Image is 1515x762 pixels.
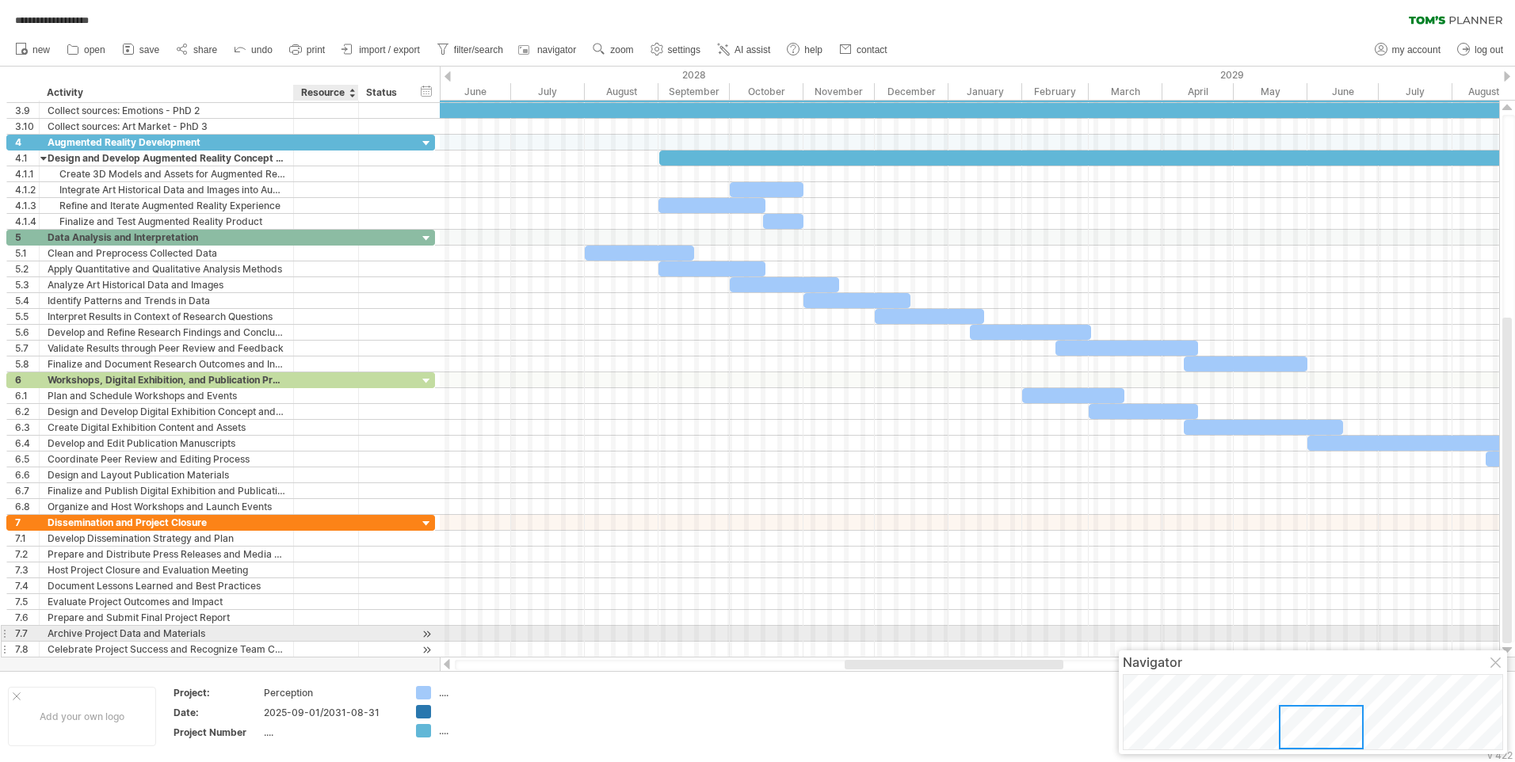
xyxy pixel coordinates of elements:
[15,451,39,467] div: 6.5
[48,451,285,467] div: Coordinate Peer Review and Editing Process
[875,83,948,100] div: December 2028
[948,83,1022,100] div: January 2029
[48,261,285,276] div: Apply Quantitative and Qualitative Analysis Methods
[15,198,39,213] div: 4.1.3
[48,562,285,577] div: Host Project Closure and Evaluation Meeting
[589,40,638,60] a: zoom
[48,277,285,292] div: Analyze Art Historical Data and Images
[48,547,285,562] div: Prepare and Distribute Press Releases and Media Kits
[264,686,397,699] div: Perception
[301,85,349,101] div: Resource
[439,686,525,699] div: ....
[48,246,285,261] div: Clean and Preprocess Collected Data
[15,467,39,482] div: 6.6
[419,642,434,658] div: scroll to activity
[48,135,285,150] div: Augmented Reality Development
[264,706,397,719] div: 2025-09-01/2031-08-31
[1022,83,1089,100] div: February 2029
[1123,654,1503,670] div: Navigator
[1487,749,1513,761] div: v 422
[11,40,55,60] a: new
[15,483,39,498] div: 6.7
[47,85,284,101] div: Activity
[15,214,39,229] div: 4.1.4
[48,182,285,197] div: Integrate Art Historical Data and Images into Augmented Reality Experience
[48,166,285,181] div: Create 3D Models and Assets for Augmented Reality Experience
[15,594,39,609] div: 7.5
[307,44,325,55] span: print
[8,687,156,746] div: Add your own logo
[48,103,285,118] div: Collect sources: Emotions - PhD 2
[48,325,285,340] div: Develop and Refine Research Findings and Conclusions
[174,706,261,719] div: Date:
[835,40,892,60] a: contact
[48,119,285,134] div: Collect sources: Art Market - PhD 3
[48,467,285,482] div: Design and Layout Publication Materials
[15,356,39,371] div: 5.8
[1475,44,1503,55] span: log out
[713,40,775,60] a: AI assist
[48,436,285,451] div: Develop and Edit Publication Manuscripts
[48,578,285,593] div: Document Lessons Learned and Best Practices
[1162,83,1234,100] div: April 2029
[15,341,39,356] div: 5.7
[15,547,39,562] div: 7.2
[338,40,425,60] a: import / export
[15,246,39,261] div: 5.1
[48,388,285,403] div: Plan and Schedule Workshops and Events
[1089,83,1162,100] div: March 2029
[15,261,39,276] div: 5.2
[537,44,576,55] span: navigator
[15,642,39,657] div: 7.8
[230,40,277,60] a: undo
[15,436,39,451] div: 6.4
[1379,83,1452,100] div: July 2029
[15,562,39,577] div: 7.3
[32,44,50,55] span: new
[48,404,285,419] div: Design and Develop Digital Exhibition Concept and Layout
[433,40,508,60] a: filter/search
[15,293,39,308] div: 5.4
[610,44,633,55] span: zoom
[48,642,285,657] div: Celebrate Project Success and Recognize Team Contributions
[48,198,285,213] div: Refine and Iterate Augmented Reality Experience
[172,40,222,60] a: share
[84,44,105,55] span: open
[15,388,39,403] div: 6.1
[78,67,948,83] div: 2028
[15,166,39,181] div: 4.1.1
[264,726,397,739] div: ....
[1371,40,1445,60] a: my account
[1234,83,1307,100] div: May 2029
[15,277,39,292] div: 5.3
[366,85,401,101] div: Status
[48,150,285,166] div: Design and Develop Augmented Reality Concept - researcher
[419,626,434,642] div: scroll to activity
[15,404,39,419] div: 6.2
[48,626,285,641] div: Archive Project Data and Materials
[658,83,730,100] div: September 2028
[251,44,273,55] span: undo
[48,531,285,546] div: Develop Dissemination Strategy and Plan
[585,83,658,100] div: August 2028
[1392,44,1441,55] span: my account
[1453,40,1508,60] a: log out
[15,119,39,134] div: 3.10
[804,44,822,55] span: help
[15,182,39,197] div: 4.1.2
[118,40,164,60] a: save
[803,83,875,100] div: November 2028
[48,309,285,324] div: Interpret Results in Context of Research Questions
[48,372,285,387] div: Workshops, Digital Exhibition, and Publication Preparation
[48,341,285,356] div: Validate Results through Peer Review and Feedback
[735,44,770,55] span: AI assist
[15,325,39,340] div: 5.6
[15,309,39,324] div: 5.5
[174,686,261,699] div: Project:
[647,40,705,60] a: settings
[439,724,525,737] div: ....
[15,420,39,435] div: 6.3
[15,515,39,530] div: 7
[1307,83,1379,100] div: June 2029
[857,44,887,55] span: contact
